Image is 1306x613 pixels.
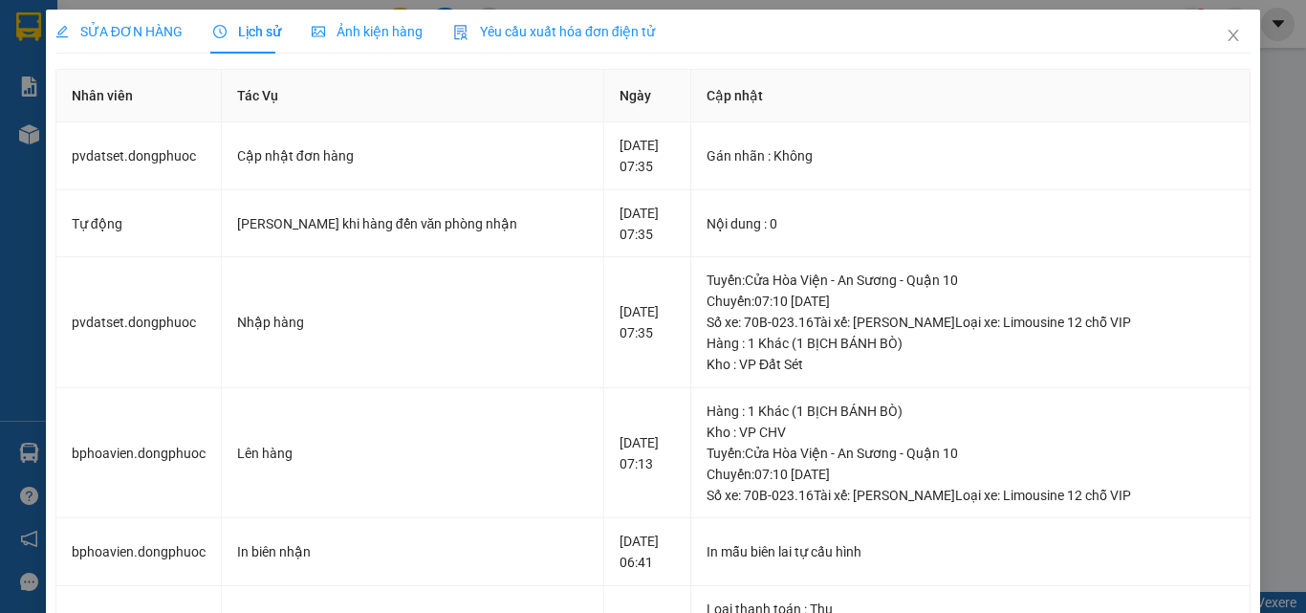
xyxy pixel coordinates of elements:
[620,135,675,177] div: [DATE] 07:35
[213,24,281,39] span: Lịch sử
[312,25,325,38] span: picture
[222,70,605,122] th: Tác Vụ
[55,25,69,38] span: edit
[1207,10,1260,63] button: Close
[237,213,589,234] div: [PERSON_NAME] khi hàng đến văn phòng nhận
[707,270,1234,333] div: Tuyến : Cửa Hòa Viện - An Sương - Quận 10 Chuyến: 07:10 [DATE] Số xe: 70B-023.16 Tài xế: [PERSON_...
[213,25,227,38] span: clock-circle
[55,24,183,39] span: SỬA ĐƠN HÀNG
[56,70,222,122] th: Nhân viên
[1226,28,1241,43] span: close
[707,422,1234,443] div: Kho : VP CHV
[56,122,222,190] td: pvdatset.dongphuoc
[707,213,1234,234] div: Nội dung : 0
[237,541,589,562] div: In biên nhận
[237,145,589,166] div: Cập nhật đơn hàng
[707,333,1234,354] div: Hàng : 1 Khác (1 BỊCH BÁNH BÒ)
[707,354,1234,375] div: Kho : VP Đất Sét
[237,443,589,464] div: Lên hàng
[707,145,1234,166] div: Gán nhãn : Không
[620,531,675,573] div: [DATE] 06:41
[453,24,655,39] span: Yêu cầu xuất hóa đơn điện tử
[604,70,691,122] th: Ngày
[56,257,222,388] td: pvdatset.dongphuoc
[707,541,1234,562] div: In mẫu biên lai tự cấu hình
[691,70,1251,122] th: Cập nhật
[237,312,589,333] div: Nhập hàng
[312,24,423,39] span: Ảnh kiện hàng
[56,388,222,519] td: bphoavien.dongphuoc
[620,203,675,245] div: [DATE] 07:35
[620,301,675,343] div: [DATE] 07:35
[707,401,1234,422] div: Hàng : 1 Khác (1 BỊCH BÁNH BÒ)
[56,190,222,258] td: Tự động
[453,25,468,40] img: icon
[620,432,675,474] div: [DATE] 07:13
[56,518,222,586] td: bphoavien.dongphuoc
[707,443,1234,506] div: Tuyến : Cửa Hòa Viện - An Sương - Quận 10 Chuyến: 07:10 [DATE] Số xe: 70B-023.16 Tài xế: [PERSON_...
